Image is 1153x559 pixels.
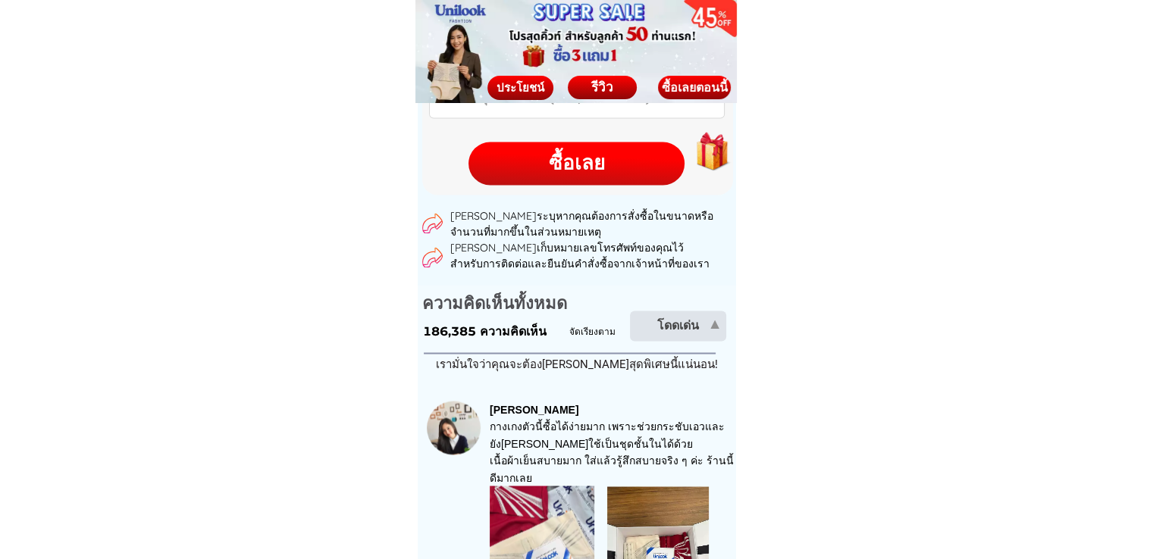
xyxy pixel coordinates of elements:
div: ซื้อเลยตอนนี้ [655,81,733,94]
p: [PERSON_NAME]ระบุหากคุณต้องการสั่งซื้อในขนาดหรือจำนวนที่มากขึ้นในส่วนหมายเหตุ [450,208,731,240]
span: ประโยชน์ [494,79,546,94]
div: โดดเด่น [630,317,726,335]
h6: จัดเรียงตาม [569,325,671,339]
h2: ความคิดเห็นทั้งหมด [422,291,600,316]
span: [PERSON_NAME] [490,403,578,415]
div: ซื้อเลย [468,148,685,178]
span: เรามั่นใจว่าคุณจะต้อง[PERSON_NAME]สุดพิเศษนี้แน่นอน! [435,357,717,370]
h5: 186,385 ความคิดเห็น [423,323,551,341]
p: [PERSON_NAME]เก็บหมายเลขโทรศัพท์ของคุณไว้สำหรับการติดต่อและยืนยันคำสั่งซื้อจากเจ้าหน้าที่ของเรา [450,240,713,272]
div: รีวิว [565,77,639,97]
h3: กางเกงตัวนี้ซื้อได้ง่ายมาก เพราะช่วยกระชับเอวและยัง[PERSON_NAME]ใช้เป็นชุดชั้นในได้ด้วย เนื้อผ้าเ... [490,401,735,486]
